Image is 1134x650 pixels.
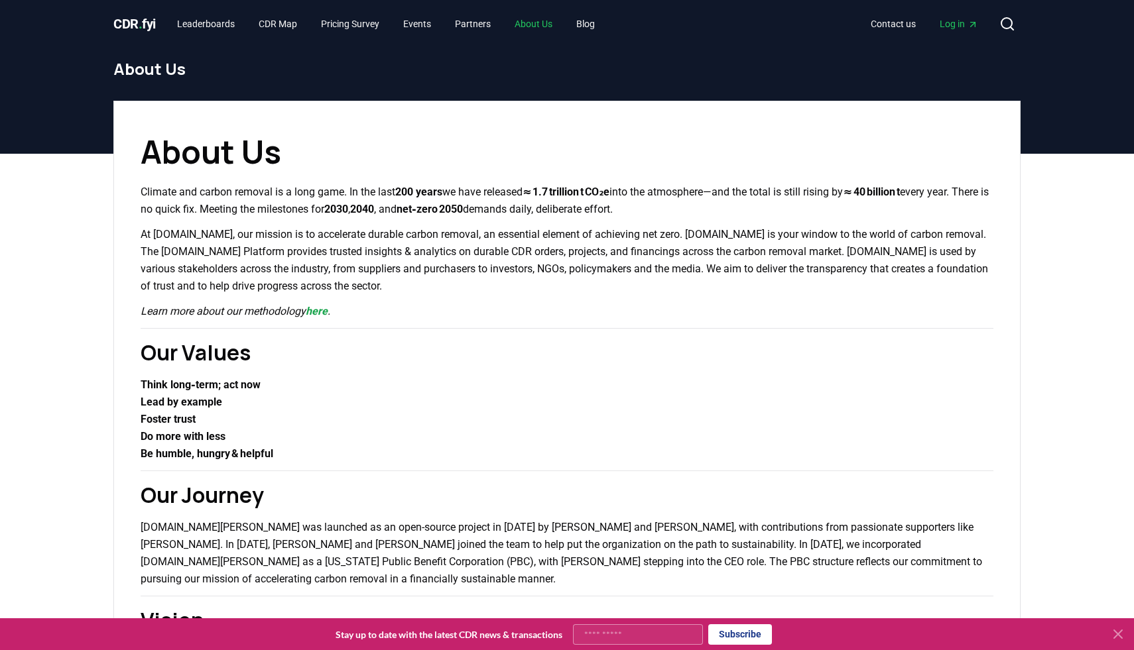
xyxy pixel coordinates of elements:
a: CDR.fyi [113,15,156,33]
h1: About Us [113,58,1021,80]
a: About Us [504,12,563,36]
strong: net‑zero 2050 [397,203,463,215]
a: Leaderboards [166,12,245,36]
strong: Be humble, hungry & helpful [141,447,273,460]
a: Log in [929,12,989,36]
strong: Think long‑term; act now [141,378,261,391]
a: Pricing Survey [310,12,390,36]
a: Partners [444,12,501,36]
strong: Lead by example [141,396,222,408]
strong: 200 years [395,186,442,198]
h2: Our Journey [141,479,993,511]
a: CDR Map [248,12,308,36]
h1: About Us [141,128,993,176]
nav: Main [860,12,989,36]
h2: Our Values [141,337,993,368]
p: [DOMAIN_NAME][PERSON_NAME] was launched as an open-source project in [DATE] by [PERSON_NAME] and ... [141,519,993,588]
p: At [DOMAIN_NAME], our mission is to accelerate durable carbon removal, an essential element of ac... [141,226,993,295]
h2: Vision [141,604,993,636]
strong: 2030 [324,203,348,215]
a: Contact us [860,12,926,36]
strong: Do more with less [141,430,225,443]
span: . [139,16,143,32]
p: Climate and carbon removal is a long game. In the last we have released into the atmosphere—and t... [141,184,993,218]
strong: ≈ 40 billion t [843,186,899,198]
span: Log in [940,17,978,30]
span: CDR fyi [113,16,156,32]
strong: 2040 [350,203,374,215]
em: Learn more about our methodology . [141,305,330,317]
strong: Foster trust [141,413,196,425]
a: Events [393,12,442,36]
nav: Main [166,12,605,36]
a: Blog [566,12,605,36]
strong: ≈ 1.7 trillion t CO₂e [523,186,609,198]
a: here [306,305,328,317]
